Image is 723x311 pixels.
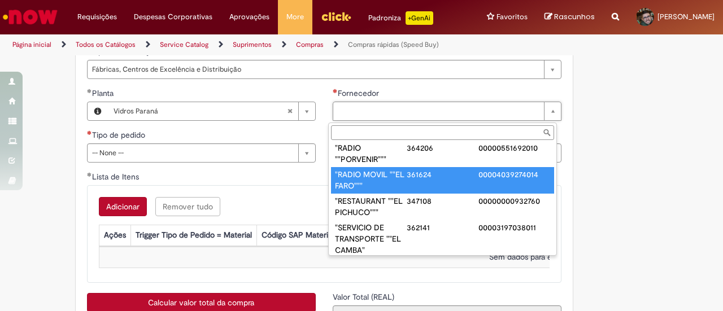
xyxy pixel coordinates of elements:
div: 362141 [407,222,478,233]
div: "SERVICIO DE TRANSPORTE ""EL CAMBA" [335,222,407,256]
div: "RADIO ""PORVENIR""" [335,142,407,165]
div: 00000551692010 [478,142,550,154]
div: 347108 [407,195,478,207]
div: "RADIO MOVIL ""EL FARO""" [335,169,407,191]
div: 364206 [407,142,478,154]
div: 361624 [407,169,478,180]
ul: Fornecedor [329,142,556,255]
div: 00003197038011 [478,222,550,233]
div: 00004039274014 [478,169,550,180]
div: 00000000932760 [478,195,550,207]
div: "RESTAURANT ""EL PICHUCO""" [335,195,407,218]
